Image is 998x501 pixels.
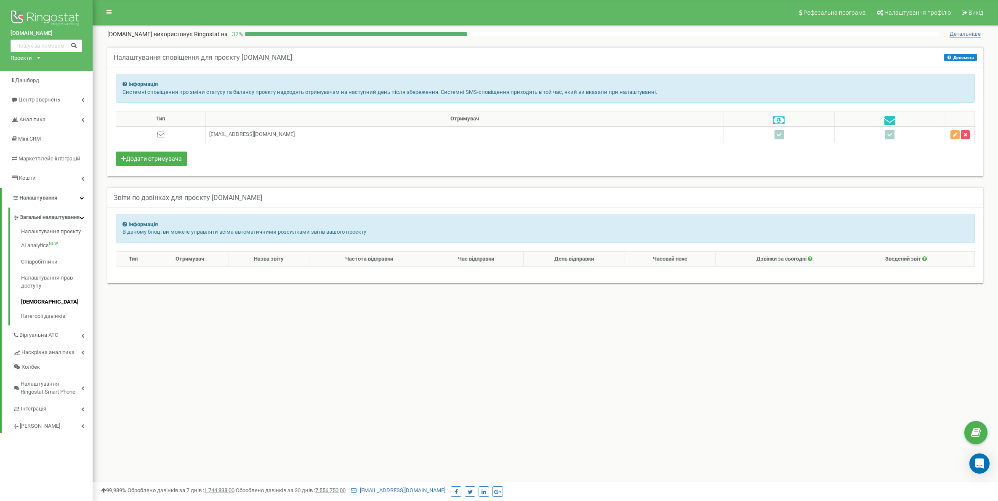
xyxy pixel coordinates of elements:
[21,254,93,270] a: Співробітники
[21,270,93,294] a: Налаштування прав доступу
[205,126,724,143] td: [EMAIL_ADDRESS][DOMAIN_NAME]
[128,487,234,493] span: Оброблено дзвінків за 7 днів :
[969,453,990,474] div: Open Intercom Messenger
[11,54,32,62] div: Проєкти
[716,251,853,266] th: Дзвінки за сьогодні
[13,399,93,416] a: Інтеграція
[18,136,41,142] span: Mini CRM
[229,251,309,266] th: Назва звіту
[625,251,716,266] th: Часовий пояс
[13,325,93,343] a: Віртуальна АТС
[13,416,93,434] a: [PERSON_NAME]
[122,228,968,236] p: В даному блоці ви можете управляти всіма автоматичними розсилками звітів вашого проєкту
[204,487,234,493] u: 1 744 838,00
[122,88,968,96] p: Системні сповіщення про зміни статусу та балансу проєкту надходять отримувачам на наступний день ...
[21,228,93,238] a: Налаштування проєкту
[116,112,206,127] th: Тип
[19,175,36,181] span: Кошти
[19,331,58,339] span: Віртуальна АТС
[944,54,977,61] button: Допомога
[19,155,80,162] span: Маркетплейс інтеграцій
[804,9,866,16] span: Реферальна програма
[429,251,523,266] th: Час відправки
[21,405,46,413] span: Інтеграція
[236,487,346,493] span: Оброблено дзвінків за 30 днів :
[13,343,93,360] a: Наскрізна аналітика
[19,195,57,201] span: Налаштування
[21,380,81,396] span: Налаштування Ringostat Smart Phone
[11,40,82,52] input: Пошук за номером
[20,213,80,221] span: Загальні налаштування
[15,77,39,83] span: Дашборд
[21,310,93,320] a: Категорії дзвінків
[114,54,292,61] h5: Налаштування сповіщення для проєкту [DOMAIN_NAME]
[13,360,93,375] a: Колбек
[21,349,75,357] span: Наскрізна аналітика
[116,251,151,266] th: Тип
[13,208,93,225] a: Загальні налаштування
[13,374,93,399] a: Налаштування Ringostat Smart Phone
[128,81,158,87] strong: Інформація
[315,487,346,493] u: 7 556 750,00
[853,251,959,266] th: Зведений звіт
[2,188,93,208] a: Налаштування
[107,30,228,38] p: [DOMAIN_NAME]
[21,363,40,371] span: Колбек
[228,30,245,38] p: 32 %
[151,251,229,266] th: Отримувач
[154,31,228,37] span: використовує Ringostat на
[205,112,724,127] th: Отримувач
[950,31,981,37] span: Детальніше
[114,194,262,202] h5: Звіти по дзвінках для проєкту [DOMAIN_NAME]
[101,487,126,493] span: 99,989%
[19,116,45,123] span: Аналiтика
[21,237,93,254] a: AI analyticsNEW
[128,221,158,227] strong: Інформація
[969,9,983,16] span: Вихід
[884,9,951,16] span: Налаштування профілю
[11,29,82,37] a: [DOMAIN_NAME]
[20,422,60,430] span: [PERSON_NAME]
[351,487,445,493] a: [EMAIL_ADDRESS][DOMAIN_NAME]
[11,8,82,29] img: Ringostat logo
[309,251,429,266] th: Частота відправки
[21,294,93,310] a: [DEMOGRAPHIC_DATA]
[523,251,625,266] th: День відправки
[116,152,187,166] button: Додати отримувача
[19,96,60,103] span: Центр звернень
